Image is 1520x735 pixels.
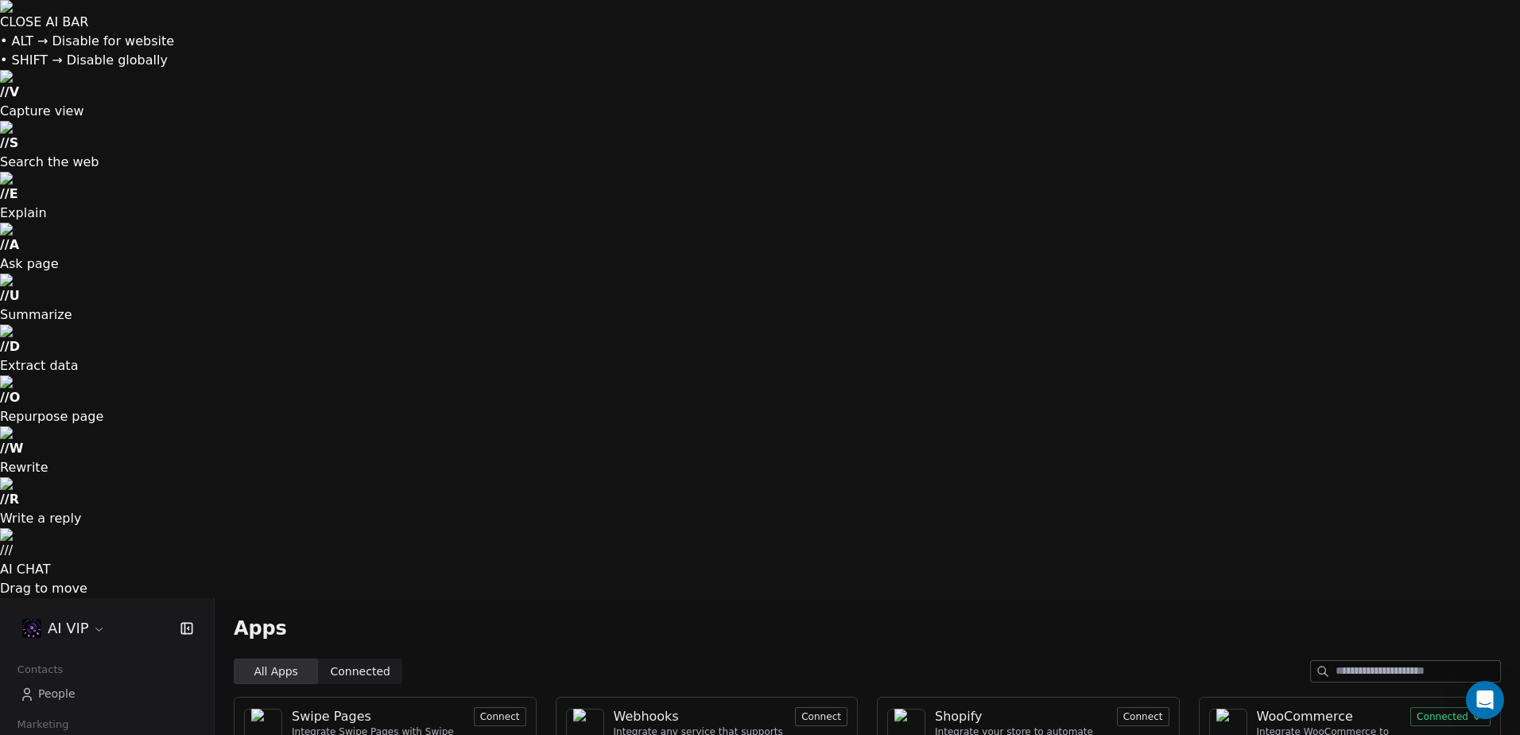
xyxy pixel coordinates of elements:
span: AI VIP [48,618,89,639]
a: Connected [1410,709,1491,724]
div: Shopify [935,707,983,726]
img: 2025-01-15_18-31-34.jpg [22,619,41,638]
div: Swipe Pages [292,707,371,726]
button: Connected [1410,707,1491,726]
button: Connect [795,707,847,726]
div: Open Intercom Messenger [1466,681,1504,719]
a: Connect [474,709,526,724]
span: Apps [234,616,287,640]
a: People [13,681,201,707]
div: Webhooks [614,707,679,726]
span: People [38,686,76,702]
button: Connect [1117,707,1169,726]
a: WooCommerce [1257,707,1402,726]
button: Connect [474,707,526,726]
a: Swipe Pages [292,707,464,726]
a: Connect [795,709,847,724]
div: WooCommerce [1257,707,1353,726]
span: Contacts [10,658,70,682]
a: Shopify [935,707,1107,726]
a: Webhooks [614,707,786,726]
button: AI VIP [19,615,109,642]
span: Connected [331,663,390,680]
a: Connect [1117,709,1169,724]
